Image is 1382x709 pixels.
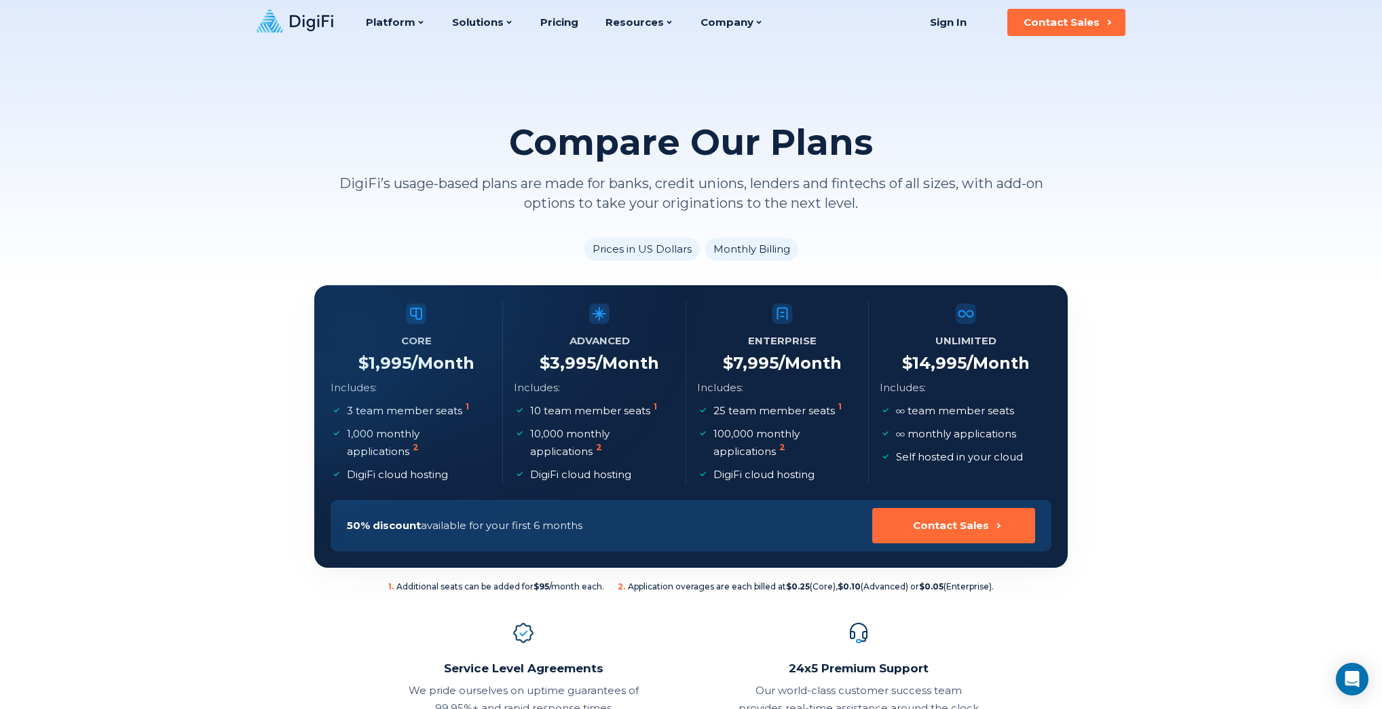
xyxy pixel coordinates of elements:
h2: 24x5 Premium Support [739,660,979,676]
p: 10,000 monthly applications [530,425,672,460]
p: DigiFi’s usage-based plans are made for banks, credit unions, lenders and fintechs of all sizes, ... [314,174,1068,213]
h2: Compare Our Plans [509,122,873,163]
b: $0.25 [786,581,810,592]
sup: 2 [413,442,419,452]
p: 100,000 monthly applications [713,425,855,460]
h4: $ 7,995 [723,353,842,374]
span: /Month [779,353,842,373]
p: Includes: [697,379,743,397]
sup: 1 [466,401,469,412]
sup: 2 . [618,581,625,592]
div: Contact Sales [913,519,989,532]
b: $0.05 [919,581,944,592]
p: Includes: [880,379,926,397]
p: available for your first 6 months [347,517,582,534]
div: Open Intercom Messenger [1336,663,1368,695]
button: Contact Sales [872,508,1035,543]
h5: Advanced [569,331,630,350]
h5: Enterprise [748,331,817,350]
a: Sign In [913,9,983,36]
h4: $ 3,995 [540,353,659,374]
p: DigiFi cloud hosting [713,466,815,484]
button: Contact Sales [1007,9,1125,36]
sup: 1 [838,401,842,412]
span: /Month [596,353,659,373]
sup: 2 [779,442,785,452]
p: 25 team member seats [713,402,844,420]
span: 50% discount [347,519,421,532]
h5: Unlimited [935,331,996,350]
div: Contact Sales [1024,16,1100,29]
span: Application overages are each billed at (Core), (Advanced) or (Enterprise). [618,581,994,592]
h4: $ 14,995 [902,353,1030,374]
sup: 2 [596,442,602,452]
p: DigiFi cloud hosting [347,466,448,484]
p: DigiFi cloud hosting [530,466,631,484]
span: /Month [967,353,1030,373]
p: Self hosted in your cloud [896,448,1023,466]
b: $95 [534,581,549,592]
li: Monthly Billing [705,238,798,261]
sup: 1 [654,401,657,412]
h2: Service Level Agreements [403,660,643,676]
li: Prices in US Dollars [584,238,700,261]
b: $0.10 [838,581,861,592]
p: team member seats [896,402,1014,420]
sup: 1 . [388,581,394,592]
p: monthly applications [896,425,1016,443]
span: Additional seats can be added for /month each. [388,581,604,592]
p: 10 team member seats [530,402,660,420]
p: 1,000 monthly applications [347,425,489,460]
